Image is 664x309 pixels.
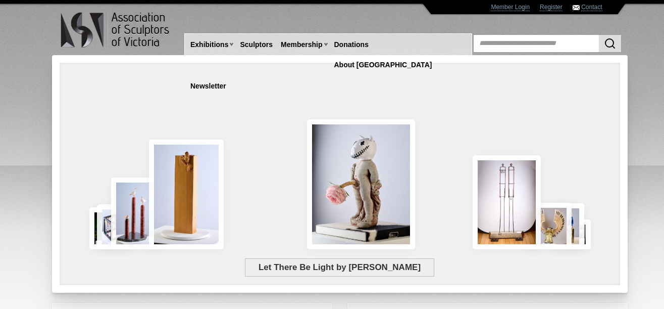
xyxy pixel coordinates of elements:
[186,77,230,96] a: Newsletter
[540,4,563,11] a: Register
[236,35,277,54] a: Sculptors
[186,35,232,54] a: Exhibitions
[581,4,602,11] a: Contact
[330,35,373,54] a: Donations
[527,203,571,249] img: Lorica Plumata (Chrysus)
[491,4,530,11] a: Member Login
[604,37,616,50] img: Search
[245,258,434,277] span: Let There Be Light by [PERSON_NAME]
[573,5,580,10] img: Contact ASV
[277,35,326,54] a: Membership
[149,140,224,249] img: Little Frog. Big Climb
[307,119,416,249] img: Let There Be Light
[60,10,171,50] img: logo.png
[330,56,436,74] a: About [GEOGRAPHIC_DATA]
[473,155,541,249] img: Swingers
